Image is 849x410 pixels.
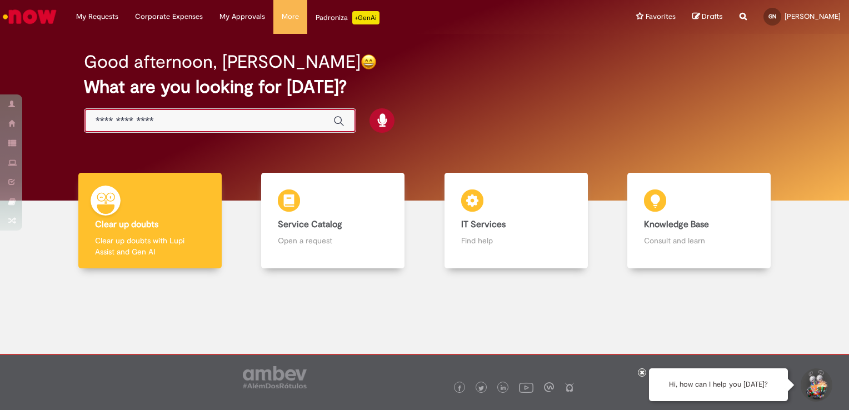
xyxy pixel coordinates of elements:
p: Consult and learn [644,235,754,246]
img: logo_footer_twitter.png [478,386,484,391]
span: Favorites [646,11,676,22]
b: Knowledge Base [644,219,709,230]
h2: Good afternoon, [PERSON_NAME] [84,52,361,72]
a: Drafts [692,12,723,22]
img: logo_footer_naosei.png [565,382,575,392]
button: Start Support Conversation [799,368,832,402]
a: IT Services Find help [425,173,608,269]
p: Open a request [278,235,388,246]
p: Clear up doubts with Lupi Assist and Gen AI [95,235,205,257]
b: Service Catalog [278,219,342,230]
img: ServiceNow [1,6,58,28]
img: logo_footer_linkedin.png [501,385,506,392]
span: My Requests [76,11,118,22]
a: Knowledge Base Consult and learn [608,173,791,269]
a: Clear up doubts Clear up doubts with Lupi Assist and Gen AI [58,173,242,269]
img: happy-face.png [361,54,377,70]
span: Drafts [702,11,723,22]
p: Find help [461,235,571,246]
span: [PERSON_NAME] [785,12,841,21]
img: logo_footer_facebook.png [457,386,462,391]
span: More [282,11,299,22]
span: GN [768,13,776,20]
b: Clear up doubts [95,219,158,230]
img: logo_footer_workplace.png [544,382,554,392]
b: IT Services [461,219,506,230]
span: My Approvals [219,11,265,22]
p: +GenAi [352,11,379,24]
span: Corporate Expenses [135,11,203,22]
h2: What are you looking for [DATE]? [84,77,765,97]
a: Service Catalog Open a request [242,173,425,269]
img: logo_footer_youtube.png [519,380,533,394]
div: Hi, how can I help you [DATE]? [649,368,788,401]
img: logo_footer_ambev_rotulo_gray.png [243,366,307,388]
div: Padroniza [316,11,379,24]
